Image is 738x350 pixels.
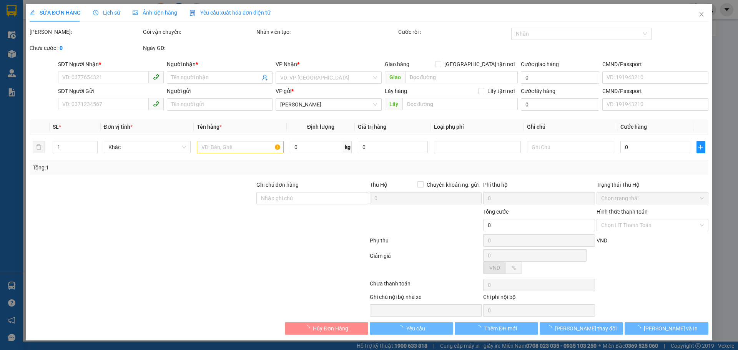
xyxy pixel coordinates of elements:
[691,4,712,25] button: Close
[189,10,196,16] img: icon
[405,71,518,83] input: Dọc đường
[521,61,559,67] label: Cước giao hàng
[602,87,708,95] div: CMND/Passport
[304,325,313,331] span: loading
[143,28,255,36] div: Gói vận chuyển:
[524,119,617,134] th: Ghi chú
[60,45,63,51] b: 0
[33,141,45,153] button: delete
[276,61,298,67] span: VP Nhận
[398,325,406,331] span: loading
[697,144,705,150] span: plus
[133,10,138,15] span: picture
[167,60,273,68] div: Người nhận
[597,209,648,215] label: Hình thức thanh toán
[521,88,555,94] label: Cước lấy hàng
[133,10,177,16] span: Ảnh kiện hàng
[167,87,273,95] div: Người gửi
[53,124,59,130] span: SL
[307,124,334,130] span: Định lượng
[483,293,595,304] div: Chi phí nội bộ
[512,265,516,271] span: %
[313,324,348,333] span: Hủy Đơn Hàng
[369,279,482,293] div: Chưa thanh toán
[620,124,647,130] span: Cước hàng
[153,101,159,107] span: phone
[30,44,141,52] div: Chưa cước :
[256,28,397,36] div: Nhân viên tạo:
[256,192,368,204] input: Ghi chú đơn hàng
[58,87,164,95] div: SĐT Người Gửi
[30,10,35,15] span: edit
[424,181,482,189] span: Chuyển khoản ng. gửi
[602,60,708,68] div: CMND/Passport
[370,293,482,304] div: Ghi chú nội bộ nhà xe
[483,181,595,192] div: Phí thu hộ
[104,124,133,130] span: Đơn vị tính
[527,141,614,153] input: Ghi Chú
[197,141,284,153] input: VD: Bàn, Ghế
[521,98,599,111] input: Cước lấy hàng
[625,322,708,335] button: [PERSON_NAME] và In
[344,141,352,153] span: kg
[547,325,555,331] span: loading
[644,324,698,333] span: [PERSON_NAME] và In
[402,98,518,110] input: Dọc đường
[385,61,409,67] span: Giao hàng
[30,28,141,36] div: [PERSON_NAME]:
[153,74,159,80] span: phone
[385,98,402,110] span: Lấy
[476,325,484,331] span: loading
[33,163,285,172] div: Tổng: 1
[385,88,407,94] span: Lấy hàng
[406,324,425,333] span: Yêu cầu
[58,60,164,68] div: SĐT Người Nhận
[370,322,453,335] button: Yêu cầu
[696,141,705,153] button: plus
[398,28,510,36] div: Cước rồi :
[93,10,120,16] span: Lịch sử
[108,141,186,153] span: Khác
[143,44,255,52] div: Ngày GD:
[256,182,299,188] label: Ghi chú đơn hàng
[555,324,617,333] span: [PERSON_NAME] thay đổi
[369,236,482,250] div: Phụ thu
[540,322,623,335] button: [PERSON_NAME] thay đổi
[93,10,98,15] span: clock-circle
[635,325,644,331] span: loading
[276,87,382,95] div: VP gửi
[484,324,517,333] span: Thêm ĐH mới
[489,265,500,271] span: VND
[385,71,405,83] span: Giao
[370,182,387,188] span: Thu Hộ
[30,10,81,16] span: SỬA ĐƠN HÀNG
[455,322,538,335] button: Thêm ĐH mới
[197,124,222,130] span: Tên hàng
[189,10,271,16] span: Yêu cầu xuất hóa đơn điện tử
[281,99,377,110] span: Cư Kuin
[597,181,708,189] div: Trạng thái Thu Hộ
[601,192,704,204] span: Chọn trạng thái
[521,71,599,84] input: Cước giao hàng
[369,252,482,277] div: Giảm giá
[431,119,524,134] th: Loại phụ phí
[285,322,368,335] button: Hủy Đơn Hàng
[262,75,268,81] span: user-add
[484,87,518,95] span: Lấy tận nơi
[441,60,518,68] span: [GEOGRAPHIC_DATA] tận nơi
[698,11,705,17] span: close
[358,124,386,130] span: Giá trị hàng
[597,237,607,244] span: VND
[483,209,509,215] span: Tổng cước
